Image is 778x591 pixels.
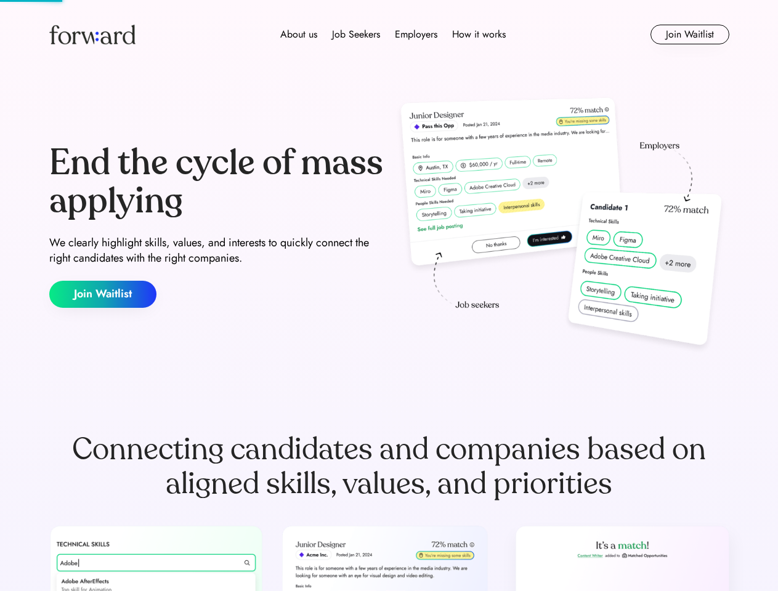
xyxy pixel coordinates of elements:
div: Connecting candidates and companies based on aligned skills, values, and priorities [49,432,729,501]
div: How it works [452,27,506,42]
img: Forward logo [49,25,136,44]
button: Join Waitlist [49,281,156,308]
div: We clearly highlight skills, values, and interests to quickly connect the right candidates with t... [49,235,384,266]
button: Join Waitlist [650,25,729,44]
div: End the cycle of mass applying [49,144,384,220]
div: About us [280,27,317,42]
div: Job Seekers [332,27,380,42]
div: Employers [395,27,437,42]
img: hero-image.png [394,94,729,358]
